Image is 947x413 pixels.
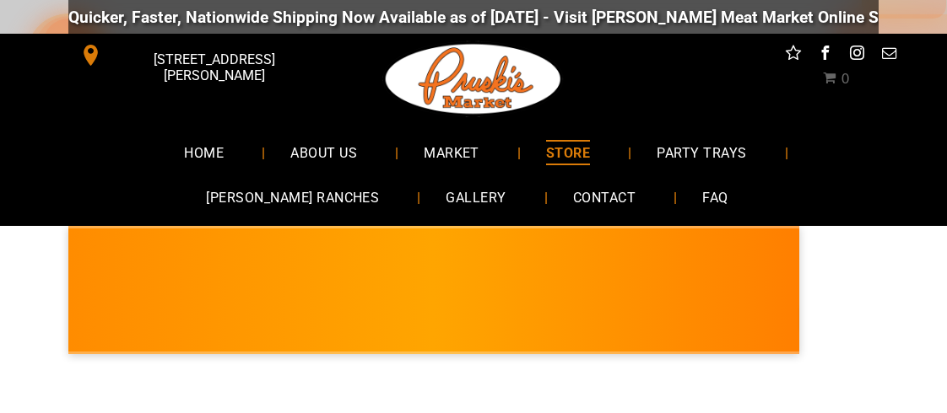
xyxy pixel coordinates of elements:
[159,130,249,174] a: HOME
[631,130,771,174] a: PARTY TRAYS
[265,130,382,174] a: ABOUT US
[398,130,505,174] a: MARKET
[68,42,327,68] a: [STREET_ADDRESS][PERSON_NAME]
[677,175,753,220] a: FAQ
[181,175,404,220] a: [PERSON_NAME] RANCHES
[879,42,901,68] a: email
[841,71,849,87] span: 0
[847,42,869,68] a: instagram
[521,130,615,174] a: STORE
[106,43,323,92] span: [STREET_ADDRESS][PERSON_NAME]
[382,34,565,125] img: Pruski-s+Market+HQ+Logo2-1920w.png
[814,42,836,68] a: facebook
[782,42,804,68] a: Social network
[548,175,661,220] a: CONTACT
[420,175,531,220] a: GALLERY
